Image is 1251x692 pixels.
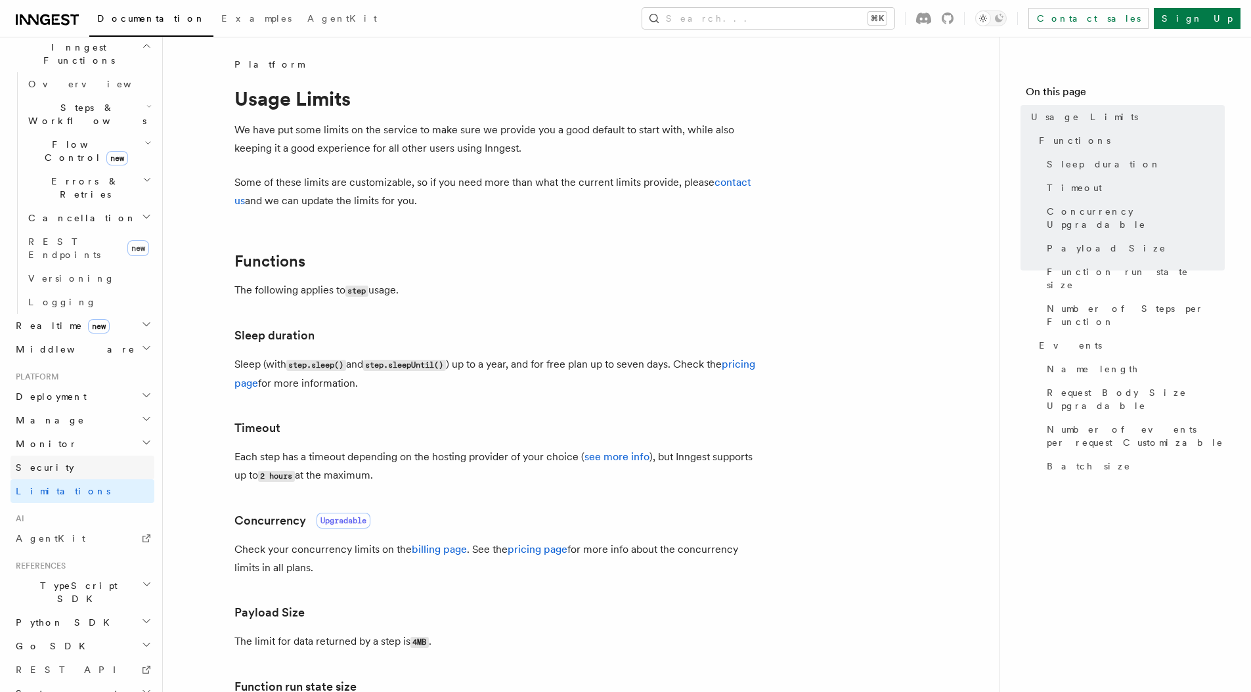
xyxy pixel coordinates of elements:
span: References [11,561,66,571]
a: Payload Size [234,603,305,622]
a: Sleep duration [234,326,315,345]
span: Platform [11,372,59,382]
span: Limitations [16,486,110,496]
button: Flow Controlnew [23,133,154,169]
a: Sign Up [1154,8,1240,29]
span: AI [11,513,24,524]
span: Versioning [28,273,115,284]
button: Errors & Retries [23,169,154,206]
a: Concurrency Upgradable [1042,200,1225,236]
a: Security [11,456,154,479]
code: step [345,286,368,297]
a: see more info [584,450,649,463]
kbd: ⌘K [868,12,887,25]
p: The following applies to usage. [234,281,760,300]
span: Logging [28,297,97,307]
a: Function run state size [1042,260,1225,297]
a: Documentation [89,4,213,37]
span: Middleware [11,343,135,356]
h4: On this page [1026,84,1225,105]
span: Concurrency Upgradable [1047,205,1225,231]
span: Number of events per request Customizable [1047,423,1225,449]
a: Timeout [234,419,280,437]
span: Errors & Retries [23,175,143,201]
span: Name length [1047,362,1139,376]
a: REST API [11,658,154,681]
button: Manage [11,408,154,432]
a: Contact sales [1028,8,1149,29]
a: Logging [23,290,154,314]
span: new [127,240,149,256]
div: Inngest Functions [11,72,154,314]
button: Steps & Workflows [23,96,154,133]
span: Monitor [11,437,77,450]
span: Usage Limits [1031,110,1138,123]
button: Inngest Functions [11,35,154,72]
span: Request Body Size Upgradable [1047,386,1225,412]
span: Examples [221,13,292,24]
button: Deployment [11,385,154,408]
span: Go SDK [11,639,93,653]
a: billing page [412,543,467,555]
p: Check your concurrency limits on the . See the for more info about the concurrency limits in all ... [234,540,760,577]
button: Cancellation [23,206,154,230]
code: 2 hours [258,471,295,482]
span: Functions [1039,134,1110,147]
a: Number of Steps per Function [1042,297,1225,334]
span: Manage [11,414,85,427]
a: Timeout [1042,176,1225,200]
span: Overview [28,79,164,89]
span: Events [1039,339,1102,352]
a: Limitations [11,479,154,503]
span: Upgradable [317,513,370,529]
span: TypeScript SDK [11,579,142,605]
a: Payload Size [1042,236,1225,260]
a: Name length [1042,357,1225,381]
span: Deployment [11,390,87,403]
code: 4MB [410,637,429,648]
span: Number of Steps per Function [1047,302,1225,328]
span: Sleep duration [1047,158,1161,171]
span: Realtime [11,319,110,332]
a: Usage Limits [1026,105,1225,129]
span: Function run state size [1047,265,1225,292]
button: Search...⌘K [642,8,894,29]
p: Sleep (with and ) up to a year, and for free plan up to seven days. Check the for more information. [234,355,760,393]
p: We have put some limits on the service to make sure we provide you a good default to start with, ... [234,121,760,158]
a: AgentKit [11,527,154,550]
span: new [106,151,128,165]
span: REST API [16,664,127,675]
a: Batch size [1042,454,1225,478]
span: AgentKit [16,533,85,544]
a: Versioning [23,267,154,290]
span: Security [16,462,74,473]
button: Go SDK [11,634,154,658]
a: Request Body Size Upgradable [1042,381,1225,418]
span: Platform [234,58,304,71]
button: Monitor [11,432,154,456]
button: Toggle dark mode [975,11,1007,26]
span: new [88,319,110,334]
span: Python SDK [11,616,118,629]
span: Inngest Functions [11,41,142,67]
a: Number of events per request Customizable [1042,418,1225,454]
span: Batch size [1047,460,1131,473]
p: The limit for data returned by a step is . [234,632,760,651]
span: Steps & Workflows [23,101,146,127]
a: Functions [1034,129,1225,152]
a: ConcurrencyUpgradable [234,511,370,530]
h1: Usage Limits [234,87,760,110]
span: Documentation [97,13,206,24]
span: Cancellation [23,211,137,225]
button: TypeScript SDK [11,574,154,611]
span: Flow Control [23,138,144,164]
button: Python SDK [11,611,154,634]
a: Events [1034,334,1225,357]
span: Payload Size [1047,242,1166,255]
p: Each step has a timeout depending on the hosting provider of your choice ( ), but Inngest support... [234,448,760,485]
button: Realtimenew [11,314,154,337]
a: pricing page [508,543,567,555]
a: Sleep duration [1042,152,1225,176]
a: REST Endpointsnew [23,230,154,267]
code: step.sleep() [286,360,346,371]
